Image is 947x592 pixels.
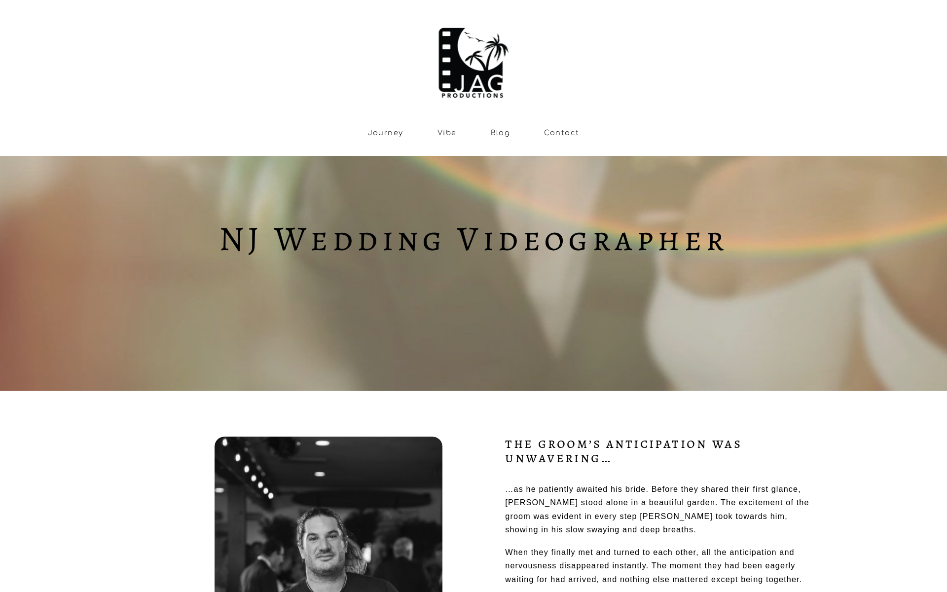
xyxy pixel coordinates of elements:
[505,437,819,464] h3: the groom’s anticipation was unwavering…
[128,223,819,254] h1: NJ Wedding Videographer
[505,546,819,587] p: When they finally met and turned to each other, all the anticipation and nervousness disappeared ...
[544,129,579,137] a: Contact
[437,129,457,137] a: Vibe
[491,129,510,137] a: Blog
[505,482,819,537] p: …as he patiently awaited his bride. Before they shared their first glance, [PERSON_NAME] stood al...
[368,129,403,137] a: Journey
[435,19,512,101] img: NJ Wedding Videographer | JAG Productions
